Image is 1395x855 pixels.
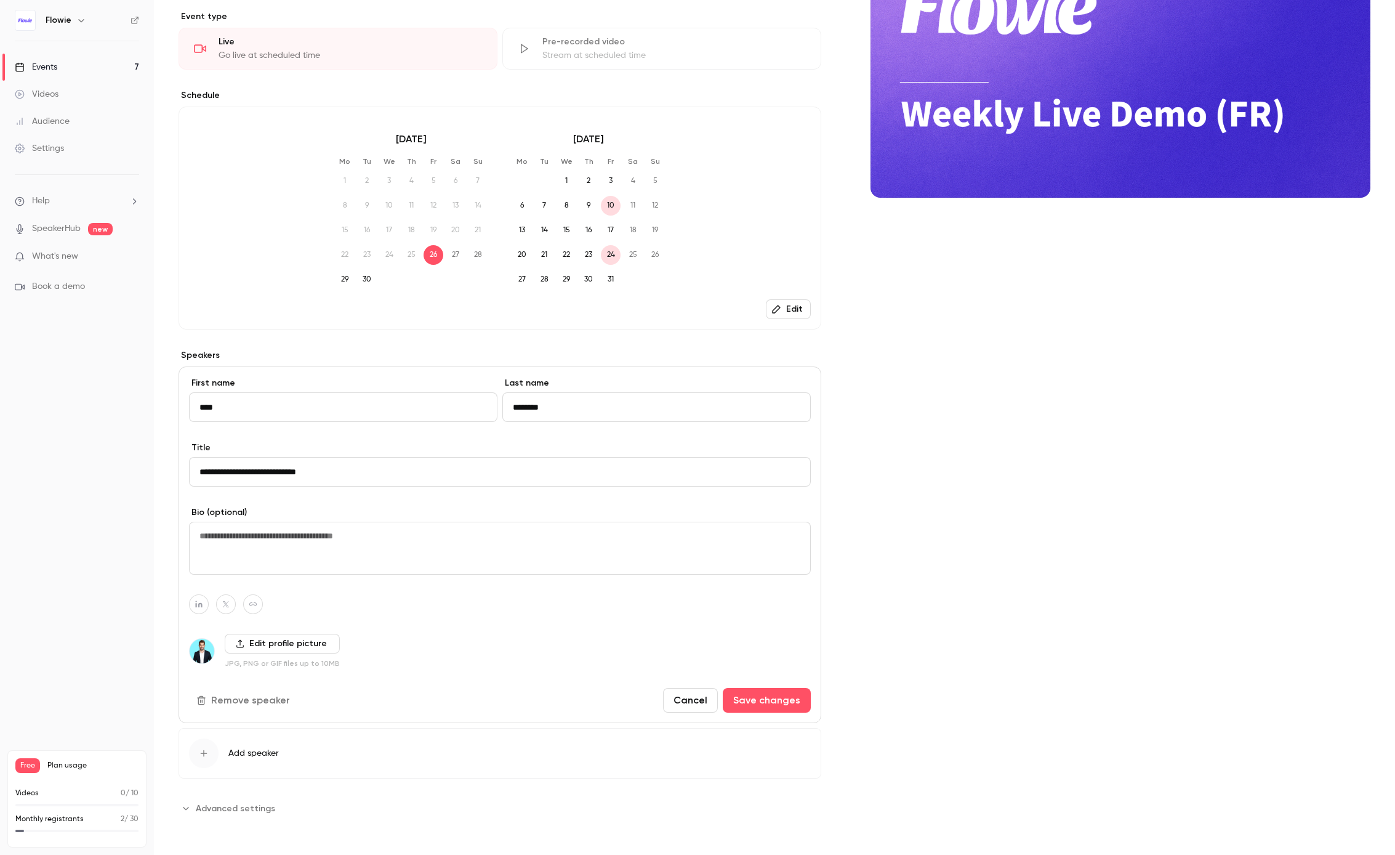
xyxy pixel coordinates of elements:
[121,788,139,799] p: / 10
[534,245,554,265] span: 21
[196,802,275,815] span: Advanced settings
[512,245,532,265] span: 20
[379,245,399,265] span: 24
[225,658,340,668] p: JPG, PNG or GIF files up to 10MB
[15,142,64,155] div: Settings
[179,89,821,102] p: Schedule
[557,221,576,240] span: 15
[502,28,821,70] div: Pre-recorded videoStream at scheduled time
[15,61,57,73] div: Events
[401,221,421,240] span: 18
[468,156,488,166] p: Su
[15,788,39,799] p: Videos
[623,196,643,216] span: 11
[446,196,465,216] span: 13
[623,245,643,265] span: 25
[645,171,665,191] span: 5
[401,196,421,216] span: 11
[534,156,554,166] p: Tu
[32,195,50,208] span: Help
[357,156,377,166] p: Tu
[335,171,355,191] span: 1
[32,280,85,293] span: Book a demo
[401,245,421,265] span: 25
[468,171,488,191] span: 7
[15,10,35,30] img: Flowie
[512,270,532,290] span: 27
[579,196,598,216] span: 9
[15,115,70,128] div: Audience
[179,28,497,70] div: LiveGo live at scheduled time
[534,221,554,240] span: 14
[357,196,377,216] span: 9
[557,270,576,290] span: 29
[512,196,532,216] span: 6
[219,49,482,62] div: Go live at scheduled time
[557,196,576,216] span: 8
[623,221,643,240] span: 18
[424,196,443,216] span: 12
[663,688,718,713] button: Cancel
[512,132,665,147] p: [DATE]
[32,222,81,235] a: SpeakerHub
[601,196,621,216] span: 10
[579,171,598,191] span: 2
[219,36,482,48] div: Live
[468,245,488,265] span: 28
[579,221,598,240] span: 16
[534,270,554,290] span: 28
[335,156,355,166] p: Mo
[601,221,621,240] span: 17
[121,790,126,797] span: 0
[189,377,497,389] label: First name
[557,171,576,191] span: 1
[379,221,399,240] span: 17
[15,195,139,208] li: help-dropdown-opener
[579,156,598,166] p: Th
[357,245,377,265] span: 23
[88,223,113,235] span: new
[645,221,665,240] span: 19
[121,814,139,825] p: / 30
[723,688,811,713] button: Save changes
[645,245,665,265] span: 26
[335,270,355,290] span: 29
[645,156,665,166] p: Su
[557,245,576,265] span: 22
[601,156,621,166] p: Fr
[623,156,643,166] p: Sa
[228,747,279,760] span: Add speaker
[623,171,643,191] span: 4
[542,49,806,62] div: Stream at scheduled time
[379,171,399,191] span: 3
[335,245,355,265] span: 22
[190,639,214,663] img: Rémi Legorrec
[446,245,465,265] span: 27
[47,761,139,771] span: Plan usage
[335,196,355,216] span: 8
[179,798,821,818] section: Advanced settings
[401,156,421,166] p: Th
[179,798,283,818] button: Advanced settings
[121,816,124,823] span: 2
[579,245,598,265] span: 23
[179,10,821,23] p: Event type
[468,221,488,240] span: 21
[15,814,84,825] p: Monthly registrants
[446,221,465,240] span: 20
[189,688,300,713] button: Remove speaker
[424,221,443,240] span: 19
[601,171,621,191] span: 3
[179,349,821,362] label: Speakers
[32,250,78,263] span: What's new
[179,728,821,779] button: Add speaker
[335,132,488,147] p: [DATE]
[379,196,399,216] span: 10
[542,36,806,48] div: Pre-recorded video
[189,506,811,519] label: Bio (optional)
[446,171,465,191] span: 6
[424,245,443,265] span: 26
[357,270,377,290] span: 30
[189,442,811,454] label: Title
[424,156,443,166] p: Fr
